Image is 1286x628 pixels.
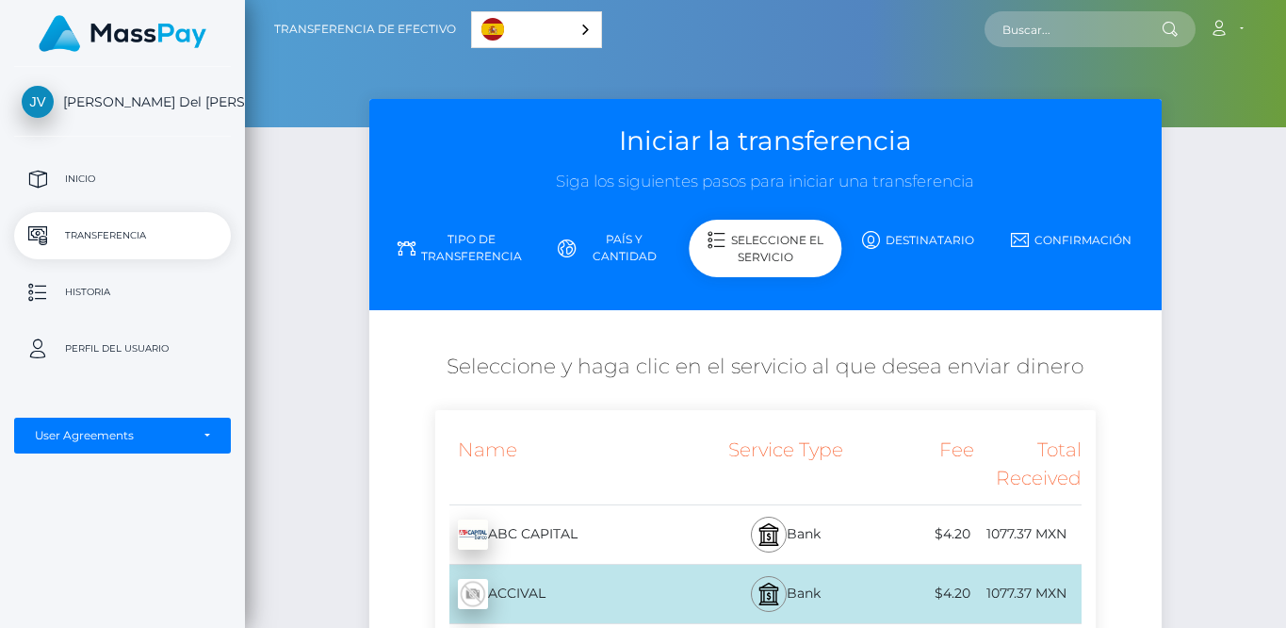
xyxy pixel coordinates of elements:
[705,565,866,623] div: Bank
[757,583,780,605] img: bank.svg
[536,223,689,273] a: País y cantidad
[974,572,1082,615] div: 1077.37 MXN
[14,212,231,259] a: Transferencia
[995,223,1148,256] a: Confirmación
[471,11,602,48] aside: Language selected: Español
[866,572,973,615] div: $4.20
[705,505,866,564] div: Bank
[383,223,536,273] a: Tipo de transferencia
[842,223,995,256] a: Destinatario
[35,428,189,443] div: User Agreements
[22,278,223,306] p: Historia
[435,568,705,620] div: ACCIVAL
[14,325,231,372] a: Perfil del usuario
[866,424,973,504] div: Fee
[689,220,841,277] div: Seleccione el servicio
[383,123,1148,159] h3: Iniciar la transferencia
[435,508,705,561] div: ABC CAPITAL
[458,520,488,550] img: EpeIAgTCGKbINrDxCErsNH41PwwM8fdr3RuZONAQAAAABJRU5ErkJggg==
[22,335,223,363] p: Perfil del usuario
[458,579,488,609] img: wMhJQYtZFAryAAAAABJRU5ErkJggg==
[14,418,231,454] button: User Agreements
[435,424,705,504] div: Name
[757,523,780,546] img: bank.svg
[39,15,206,52] img: MassPay
[974,424,1082,504] div: Total Received
[14,269,231,316] a: Historia
[866,513,973,555] div: $4.20
[14,93,231,110] span: [PERSON_NAME] Del [PERSON_NAME]
[472,12,601,47] a: Español
[471,11,602,48] div: Language
[14,156,231,203] a: Inicio
[705,424,866,504] div: Service Type
[274,9,456,49] a: Transferencia de efectivo
[985,11,1162,47] input: Buscar...
[974,513,1082,555] div: 1077.37 MXN
[22,165,223,193] p: Inicio
[22,222,223,250] p: Transferencia
[383,353,1148,382] h5: Seleccione y haga clic en el servicio al que desea enviar dinero
[383,171,1148,193] h3: Siga los siguientes pasos para iniciar una transferencia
